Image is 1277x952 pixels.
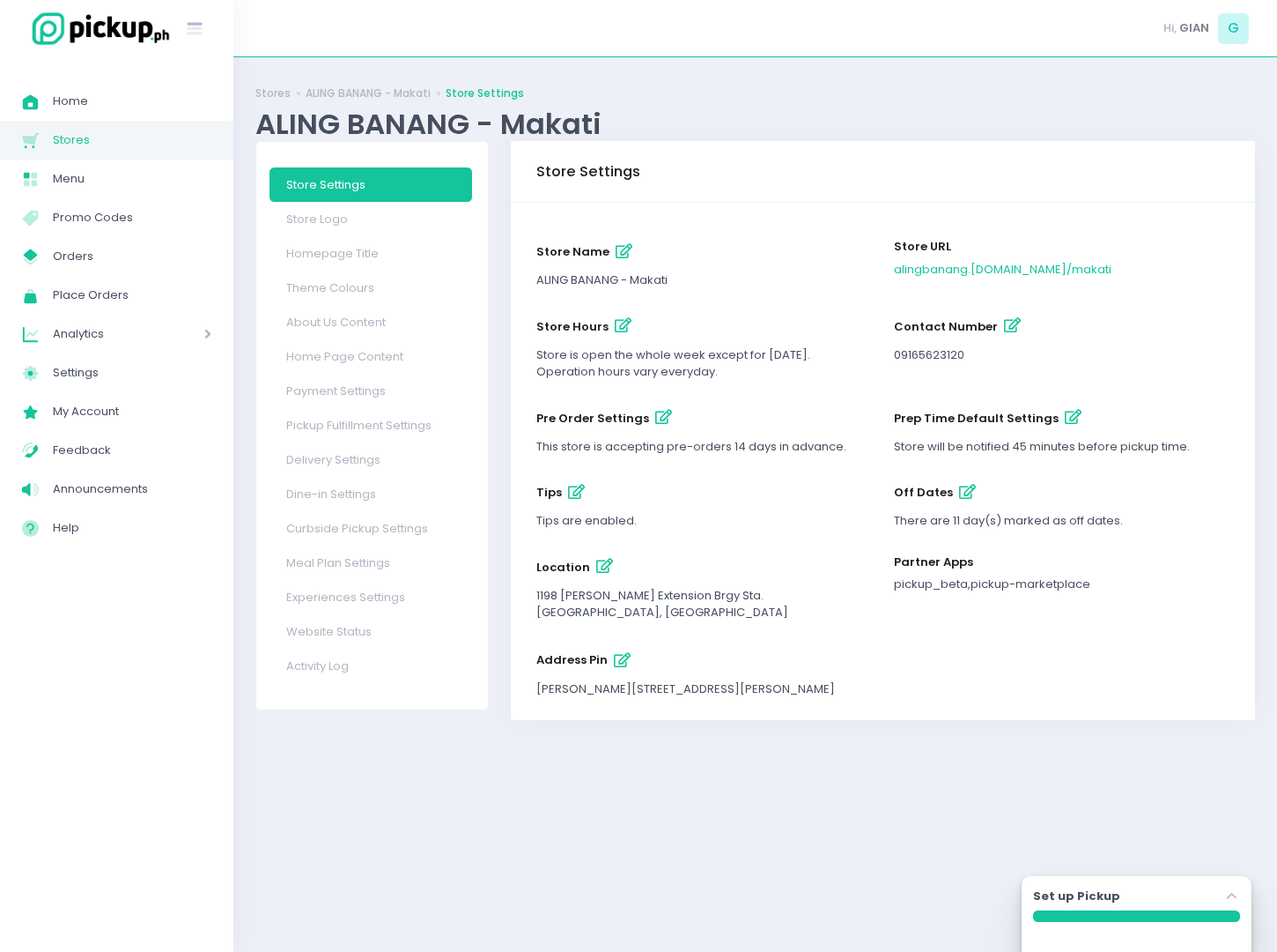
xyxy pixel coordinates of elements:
[536,271,872,289] div: ALING BANANG - Makati
[269,305,473,339] a: About Us Content
[53,245,211,268] span: Orders
[894,484,953,501] span: off dates
[953,478,982,507] button: off dates
[536,587,872,621] div: 1198 [PERSON_NAME] Extension Brgy Sta. [GEOGRAPHIC_DATA], [GEOGRAPHIC_DATA]
[998,312,1027,341] button: contact number
[536,651,637,668] span: Address Pin
[590,553,619,582] button: location
[269,167,473,202] a: Store Settings
[269,339,473,374] a: Home Page Content
[269,546,473,580] a: Meal Plan Settings
[446,86,524,101] a: Store Settings
[609,312,638,341] button: store hours
[609,237,638,266] button: store name
[53,478,211,501] span: Announcements
[536,484,562,501] span: tips
[1033,888,1120,905] label: Set up Pickup
[53,361,211,384] span: Settings
[536,512,872,530] div: Tips are enabled.
[894,261,1111,278] a: alingbanang.[DOMAIN_NAME]/makati
[53,129,211,152] span: Stores
[536,681,1229,698] div: [PERSON_NAME][STREET_ADDRESS][PERSON_NAME]
[536,558,590,575] span: location
[1059,404,1088,433] button: prep time default settings
[53,517,211,539] span: Help
[1179,19,1209,37] span: GIAN
[269,649,473,683] a: Activity Log
[53,284,211,307] span: Place Orders
[894,238,951,255] span: Store URL
[53,323,154,346] span: Analytics
[306,86,431,101] a: ALING BANANG - Makati
[255,107,1255,141] div: ALING BANANG - Makati
[894,438,1229,456] div: Store will be notified 45 minutes before pickup time.
[536,346,872,381] div: Store is open the whole week except for [DATE]. Operation hours vary everyday.
[269,271,473,305] a: Theme Colours
[536,409,649,426] span: pre order settings
[269,236,473,271] a: Homepage Title
[536,438,872,456] div: This store is accepting pre-orders 14 days in advance.
[536,317,609,334] span: store hours
[269,443,473,477] a: Delivery Settings
[53,400,211,423] span: My Account
[1163,19,1177,37] span: Hi,
[53,439,211,462] span: Feedback
[894,512,1229,530] div: There are 11 day(s) marked as off dates.
[255,86,291,101] a: Stores
[894,409,1059,426] span: prep time default settings
[22,10,172,48] img: logo
[536,243,609,260] span: store name
[894,317,998,334] span: contact number
[53,90,211,113] span: Home
[269,614,473,649] a: Website Status
[269,580,473,614] a: Experiences Settings
[53,206,211,229] span: Promo Codes
[269,408,473,443] a: Pickup Fulfillment Settings
[269,511,473,546] a: Curbside Pickup Settings
[53,167,211,190] span: Menu
[269,202,473,236] a: Store Logo
[1218,13,1249,44] span: G
[269,477,473,511] a: Dine-in Settings
[649,404,678,433] button: pre order settings
[536,147,640,197] div: Store Settings
[269,374,473,408] a: Payment Settings
[894,553,973,569] span: partner apps
[608,646,637,675] button: Address Pin
[894,346,1229,364] div: 09165623120
[894,576,1229,593] div: pickup_beta,pickup-marketplace
[562,478,591,507] button: tips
